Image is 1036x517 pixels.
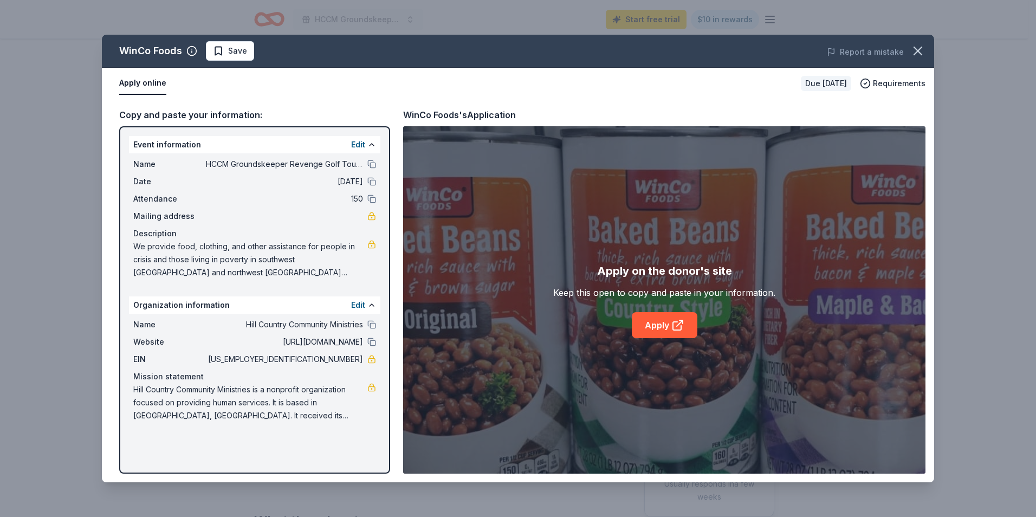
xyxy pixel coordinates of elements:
[133,353,206,366] span: EIN
[133,318,206,331] span: Name
[873,77,925,90] span: Requirements
[119,42,182,60] div: WinCo Foods
[129,296,380,314] div: Organization information
[206,41,254,61] button: Save
[632,312,697,338] a: Apply
[351,138,365,151] button: Edit
[133,240,367,279] span: We provide food, clothing, and other assistance for people in crisis and those living in poverty ...
[206,192,363,205] span: 150
[133,370,376,383] div: Mission statement
[133,192,206,205] span: Attendance
[133,383,367,422] span: Hill Country Community Ministries is a nonprofit organization focused on providing human services...
[133,227,376,240] div: Description
[597,262,732,280] div: Apply on the donor's site
[133,175,206,188] span: Date
[403,108,516,122] div: WinCo Foods's Application
[351,299,365,312] button: Edit
[133,210,206,223] span: Mailing address
[119,108,390,122] div: Copy and paste your information:
[206,335,363,348] span: [URL][DOMAIN_NAME]
[206,158,363,171] span: HCCM Groundskeeper Revenge Golf Tournament
[553,286,775,299] div: Keep this open to copy and paste in your information.
[206,175,363,188] span: [DATE]
[129,136,380,153] div: Event information
[206,353,363,366] span: [US_EMPLOYER_IDENTIFICATION_NUMBER]
[801,76,851,91] div: Due [DATE]
[228,44,247,57] span: Save
[860,77,925,90] button: Requirements
[119,72,166,95] button: Apply online
[206,318,363,331] span: Hill Country Community Ministries
[133,335,206,348] span: Website
[133,158,206,171] span: Name
[827,46,904,59] button: Report a mistake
